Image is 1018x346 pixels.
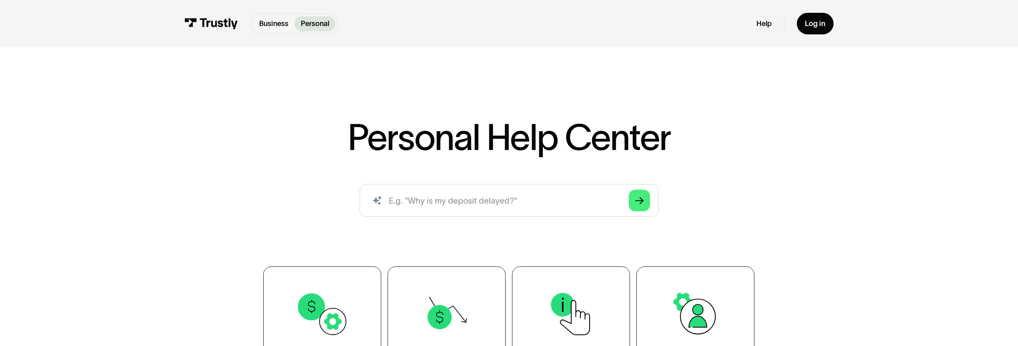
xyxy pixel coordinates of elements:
a: Log in [797,13,834,34]
p: Business [259,18,288,29]
input: search [360,184,658,217]
a: Help [756,19,772,28]
img: Trustly Logo [184,18,238,29]
div: Log in [805,19,825,28]
a: Business [253,16,294,31]
h1: Personal Help Center [348,119,671,155]
form: Search [360,184,658,217]
p: Personal [301,18,329,29]
a: Personal [294,16,335,31]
